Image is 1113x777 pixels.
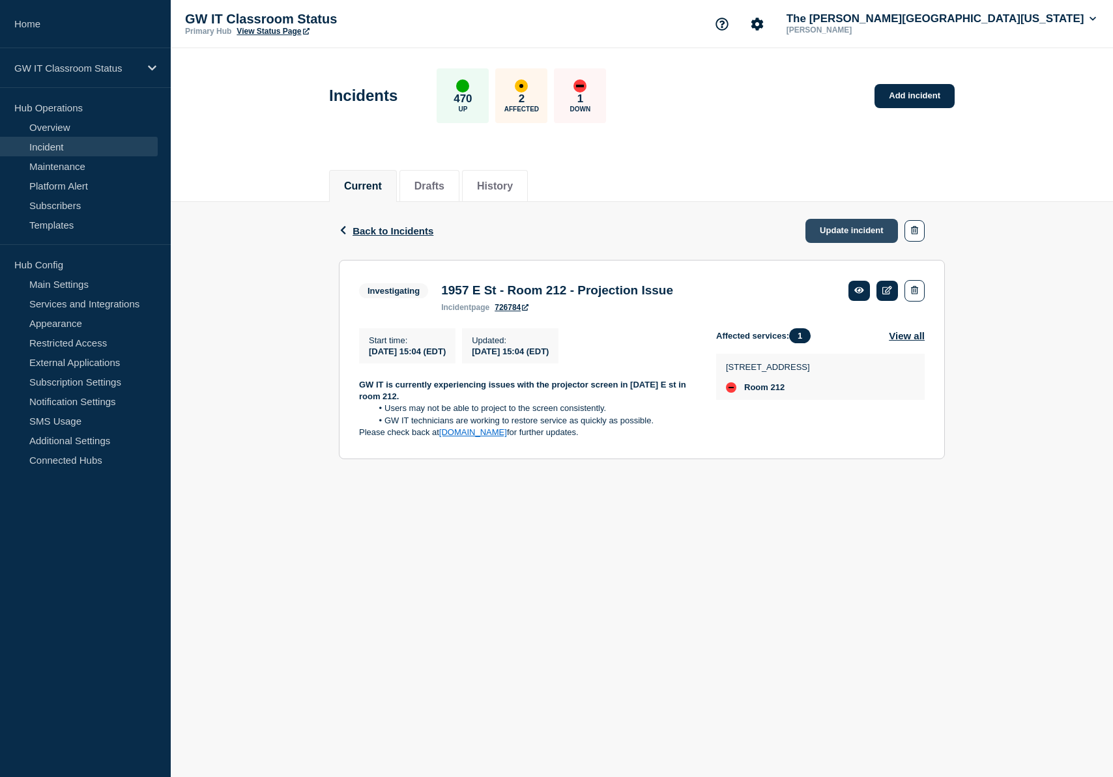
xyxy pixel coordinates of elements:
p: Down [570,106,591,113]
p: GW IT Classroom Status [14,63,139,74]
p: GW IT Classroom Status [185,12,446,27]
p: page [441,303,489,312]
p: Up [458,106,467,113]
p: 1 [577,92,583,106]
button: Account settings [744,10,771,38]
a: Add incident [874,84,955,108]
div: affected [515,79,528,92]
p: Updated : [472,335,549,345]
div: [DATE] 15:04 (EDT) [472,345,549,356]
h3: 1957 E St - Room 212 - Projection Issue [441,283,673,298]
span: incident [441,303,471,312]
p: [STREET_ADDRESS] [726,362,810,372]
a: [DOMAIN_NAME] [439,427,507,437]
p: 470 [454,92,472,106]
a: 726784 [495,303,528,312]
a: View Status Page [237,27,309,36]
button: History [477,180,513,192]
p: 2 [519,92,525,106]
li: Users may not be able to project to the screen consistently. [372,403,696,414]
div: down [726,382,736,393]
h1: Incidents [329,87,397,105]
a: Update incident [805,219,898,243]
button: Current [344,180,382,192]
p: Affected [504,106,539,113]
button: The [PERSON_NAME][GEOGRAPHIC_DATA][US_STATE] [784,12,1099,25]
span: [DATE] 15:04 (EDT) [369,346,446,356]
button: Back to Incidents [339,225,433,236]
span: Affected services: [716,328,817,343]
span: Investigating [359,283,428,298]
div: down [573,79,586,92]
strong: GW IT is currently experiencing issues with the projector screen in [DATE] E st in room 212. [359,380,688,401]
span: Back to Incidents [353,225,433,236]
p: Primary Hub [185,27,231,36]
button: View all [889,328,925,343]
p: [PERSON_NAME] [784,25,919,35]
button: Drafts [414,180,444,192]
span: Room 212 [744,382,785,393]
p: Start time : [369,335,446,345]
div: up [456,79,469,92]
li: GW IT technicians are working to restore service as quickly as possible. [372,415,696,427]
p: Please check back at for further updates. [359,427,695,438]
button: Support [708,10,736,38]
span: 1 [789,328,811,343]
